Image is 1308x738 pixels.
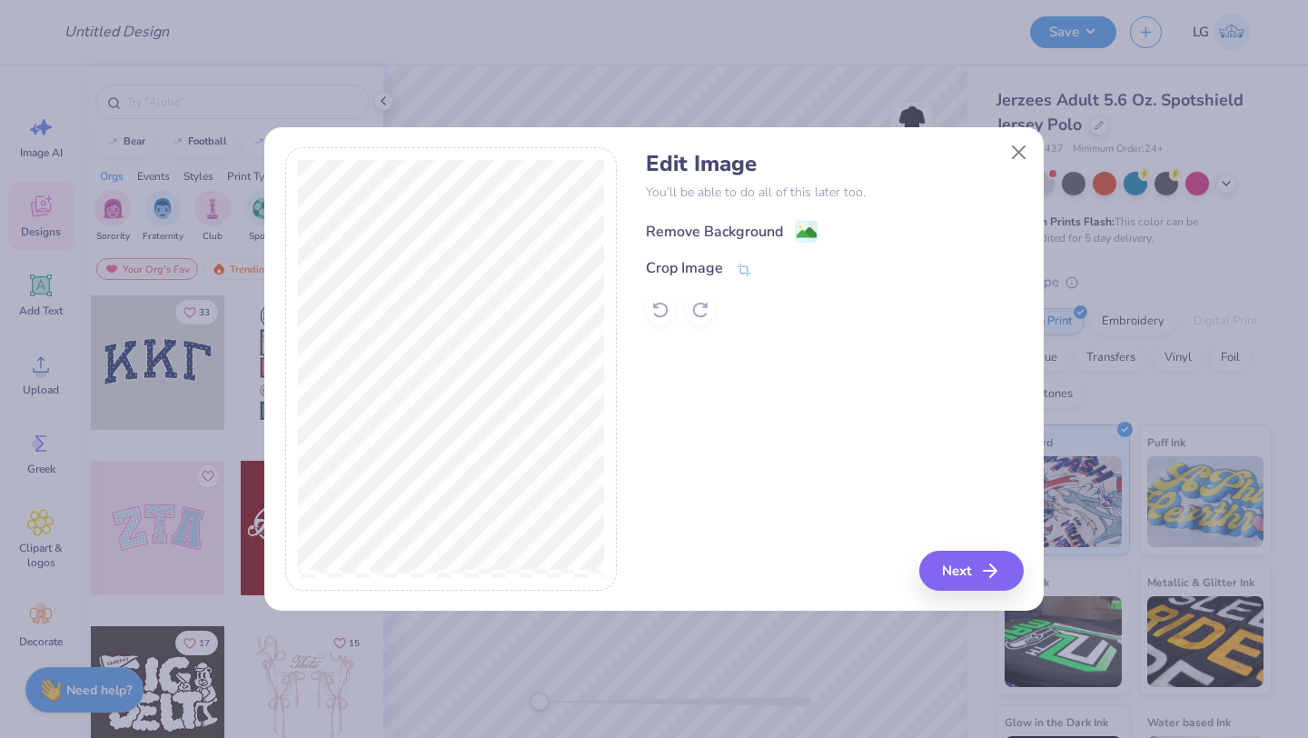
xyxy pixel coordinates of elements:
div: Crop Image [646,257,723,279]
h4: Edit Image [646,151,1023,177]
p: You’ll be able to do all of this later too. [646,183,1023,202]
button: Close [1002,135,1036,169]
button: Next [919,551,1024,591]
div: Remove Background [646,221,783,243]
